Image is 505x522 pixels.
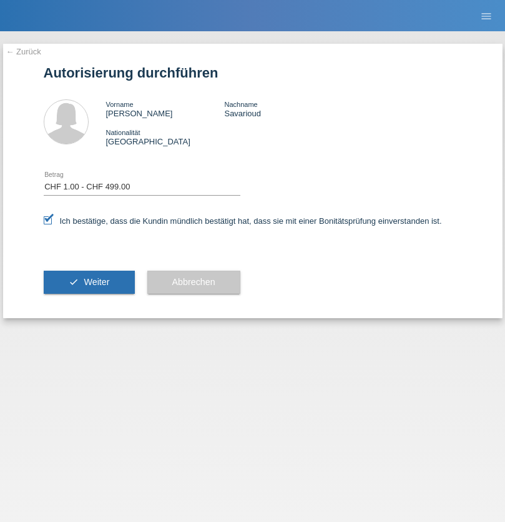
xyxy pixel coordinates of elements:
[147,271,240,294] button: Abbrechen
[172,277,215,287] span: Abbrechen
[224,101,257,108] span: Nachname
[224,99,343,118] div: Savarioud
[474,12,499,19] a: menu
[84,277,109,287] span: Weiter
[106,101,134,108] span: Vorname
[69,277,79,287] i: check
[44,216,442,226] label: Ich bestätige, dass die Kundin mündlich bestätigt hat, dass sie mit einer Bonitätsprüfung einvers...
[106,128,225,146] div: [GEOGRAPHIC_DATA]
[44,271,135,294] button: check Weiter
[106,99,225,118] div: [PERSON_NAME]
[106,129,140,136] span: Nationalität
[6,47,41,56] a: ← Zurück
[44,65,462,81] h1: Autorisierung durchführen
[480,10,493,23] i: menu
